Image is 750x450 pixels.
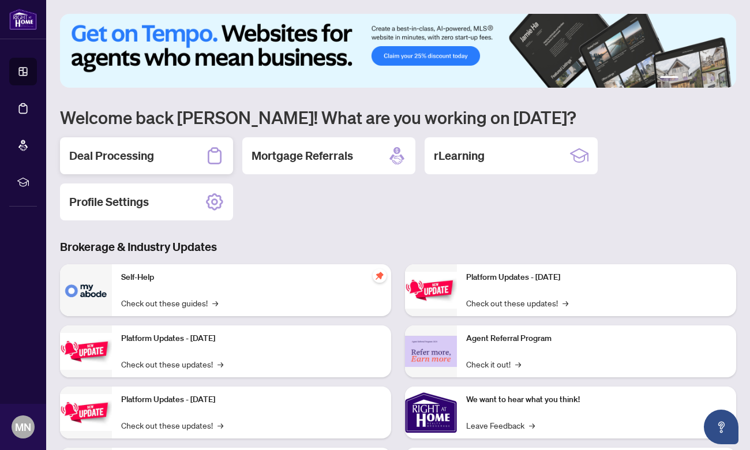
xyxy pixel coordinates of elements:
img: We want to hear what you think! [405,387,457,438]
p: Platform Updates - [DATE] [121,332,382,345]
p: Platform Updates - [DATE] [466,271,727,284]
button: 2 [683,76,688,81]
span: → [562,297,568,309]
a: Check out these updates!→ [121,419,223,432]
span: pushpin [373,269,387,283]
p: Agent Referral Program [466,332,727,345]
button: 1 [660,76,678,81]
h2: rLearning [434,148,485,164]
button: 5 [711,76,715,81]
img: Slide 0 [60,14,736,88]
img: Self-Help [60,264,112,316]
a: Check out these updates!→ [466,297,568,309]
a: Leave Feedback→ [466,419,535,432]
button: Open asap [704,410,738,444]
button: 3 [692,76,697,81]
p: Platform Updates - [DATE] [121,393,382,406]
img: Platform Updates - July 21, 2025 [60,394,112,430]
img: logo [9,9,37,30]
h2: Mortgage Referrals [252,148,353,164]
span: MN [15,419,31,435]
button: 4 [702,76,706,81]
p: We want to hear what you think! [466,393,727,406]
h2: Deal Processing [69,148,154,164]
span: → [217,358,223,370]
span: → [217,419,223,432]
a: Check out these updates!→ [121,358,223,370]
h3: Brokerage & Industry Updates [60,239,736,255]
a: Check it out!→ [466,358,521,370]
img: Platform Updates - September 16, 2025 [60,333,112,369]
h1: Welcome back [PERSON_NAME]! What are you working on [DATE]? [60,106,736,128]
h2: Profile Settings [69,194,149,210]
span: → [212,297,218,309]
img: Agent Referral Program [405,336,457,367]
button: 6 [720,76,725,81]
p: Self-Help [121,271,382,284]
a: Check out these guides!→ [121,297,218,309]
span: → [515,358,521,370]
img: Platform Updates - June 23, 2025 [405,272,457,308]
span: → [529,419,535,432]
